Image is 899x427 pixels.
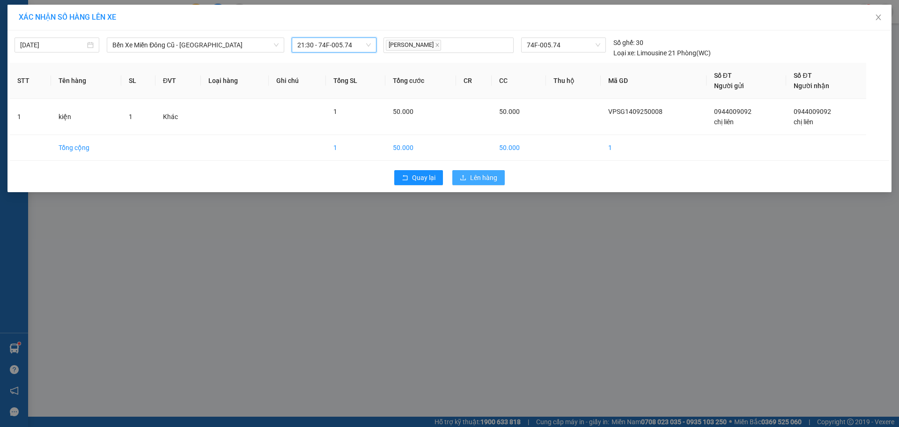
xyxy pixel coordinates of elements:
[435,43,440,47] span: close
[326,63,385,99] th: Tổng SL
[460,174,466,182] span: upload
[297,38,371,52] span: 21:30 - 74F-005.74
[794,108,831,115] span: 0944009092
[394,170,443,185] button: rollbackQuay lại
[385,63,456,99] th: Tổng cước
[402,174,408,182] span: rollback
[613,37,634,48] span: Số ghế:
[326,135,385,161] td: 1
[10,99,51,135] td: 1
[19,13,116,22] span: XÁC NHẬN SỐ HÀNG LÊN XE
[201,63,269,99] th: Loại hàng
[492,135,546,161] td: 50.000
[714,118,734,126] span: chị liên
[794,118,813,126] span: chị liên
[129,113,133,120] span: 1
[110,30,175,42] div: chị liên
[385,135,456,161] td: 50.000
[601,63,707,99] th: Mã GD
[273,42,279,48] span: down
[8,42,103,55] div: 0944009092
[110,9,132,19] span: Nhận:
[8,9,22,19] span: Gửi:
[714,72,732,79] span: Số ĐT
[51,135,121,161] td: Tổng cộng
[794,72,811,79] span: Số ĐT
[794,82,829,90] span: Người nhận
[546,63,601,99] th: Thu hộ
[155,63,201,99] th: ĐVT
[10,63,51,99] th: STT
[269,63,326,99] th: Ghi chú
[112,38,279,52] span: Bến Xe Miền Đông Cũ - Đắk Nông
[470,172,497,183] span: Lên hàng
[51,63,121,99] th: Tên hàng
[108,60,129,82] span: Chưa cước :
[393,108,413,115] span: 50.000
[51,99,121,135] td: kiện
[613,37,643,48] div: 30
[601,135,707,161] td: 1
[875,14,882,21] span: close
[456,63,492,99] th: CR
[110,8,175,30] div: VP Cư Jút
[714,108,752,115] span: 0944009092
[613,48,635,58] span: Loại xe:
[20,40,85,50] input: 14/09/2025
[452,170,505,185] button: uploadLên hàng
[8,8,103,30] div: VP [GEOGRAPHIC_DATA]
[333,108,337,115] span: 1
[8,30,103,42] div: chị liên
[527,38,600,52] span: 74F-005.74
[499,108,520,115] span: 50.000
[608,108,663,115] span: VPSG1409250008
[155,99,201,135] td: Khác
[613,48,711,58] div: Limousine 21 Phòng(WC)
[386,40,441,51] span: [PERSON_NAME]
[121,63,155,99] th: SL
[108,60,176,83] div: 50.000
[110,42,175,55] div: 0944009092
[714,82,744,90] span: Người gửi
[492,63,546,99] th: CC
[865,5,892,31] button: Close
[412,172,435,183] span: Quay lại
